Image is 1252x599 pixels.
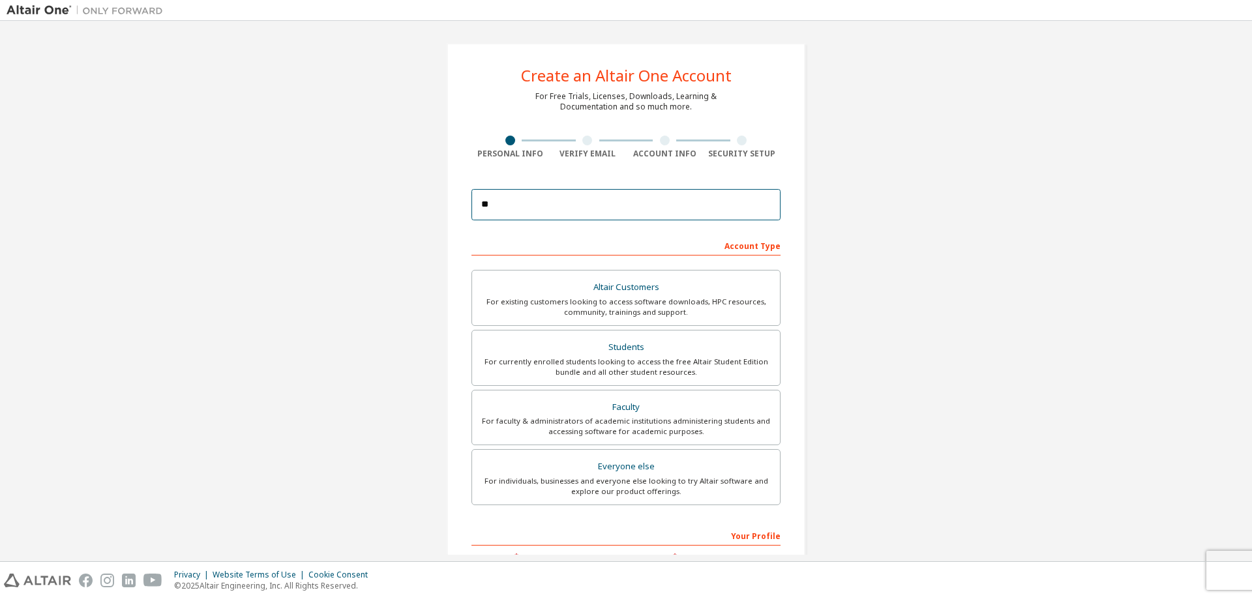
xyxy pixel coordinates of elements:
[471,525,781,546] div: Your Profile
[521,68,732,83] div: Create an Altair One Account
[480,398,772,416] div: Faculty
[4,574,71,587] img: altair_logo.svg
[122,574,136,587] img: linkedin.svg
[704,149,781,159] div: Security Setup
[79,574,93,587] img: facebook.svg
[471,149,549,159] div: Personal Info
[480,476,772,497] div: For individuals, businesses and everyone else looking to try Altair software and explore our prod...
[480,357,772,377] div: For currently enrolled students looking to access the free Altair Student Edition bundle and all ...
[143,574,162,587] img: youtube.svg
[174,570,213,580] div: Privacy
[308,570,376,580] div: Cookie Consent
[626,149,704,159] div: Account Info
[7,4,170,17] img: Altair One
[480,338,772,357] div: Students
[630,552,781,562] label: Last Name
[100,574,114,587] img: instagram.svg
[549,149,627,159] div: Verify Email
[480,297,772,317] div: For existing customers looking to access software downloads, HPC resources, community, trainings ...
[471,552,622,562] label: First Name
[480,416,772,437] div: For faculty & administrators of academic institutions administering students and accessing softwa...
[480,458,772,476] div: Everyone else
[213,570,308,580] div: Website Terms of Use
[535,91,717,112] div: For Free Trials, Licenses, Downloads, Learning & Documentation and so much more.
[174,580,376,591] p: © 2025 Altair Engineering, Inc. All Rights Reserved.
[471,235,781,256] div: Account Type
[480,278,772,297] div: Altair Customers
